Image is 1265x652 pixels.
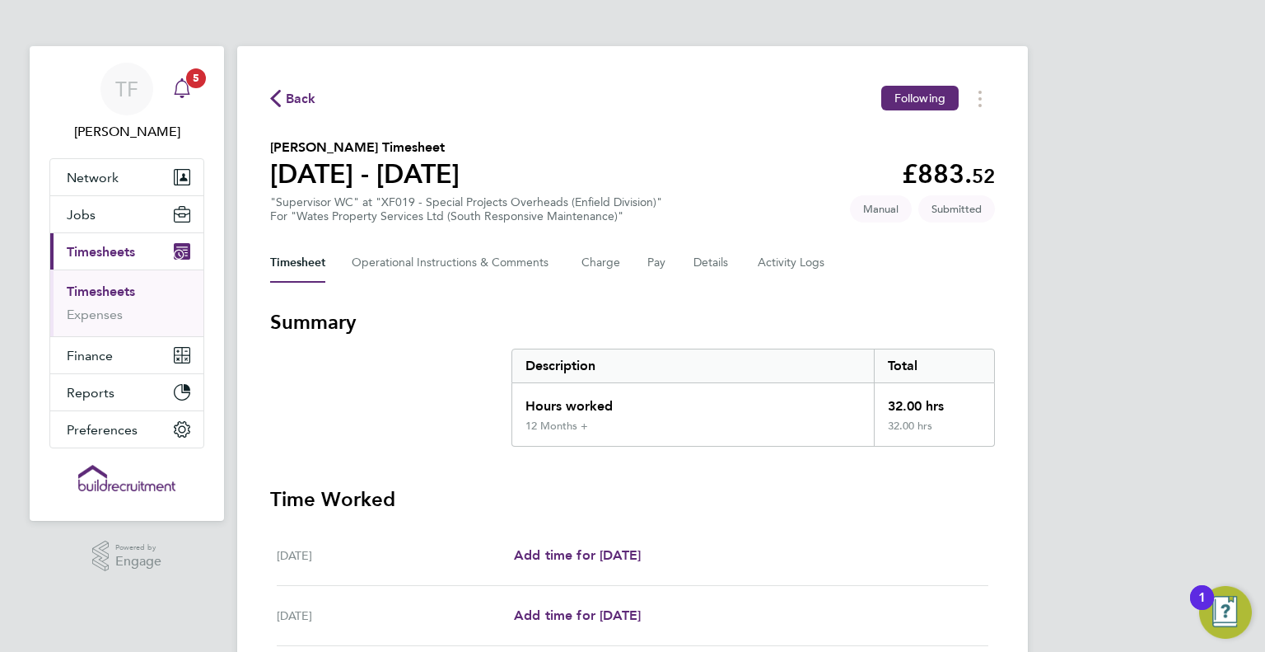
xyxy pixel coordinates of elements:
span: TF [115,78,138,100]
div: 32.00 hrs [874,420,994,446]
span: Back [286,89,316,109]
button: Activity Logs [758,243,827,283]
button: Back [270,88,316,109]
a: TF[PERSON_NAME] [49,63,204,142]
div: 32.00 hrs [874,383,994,420]
div: Timesheets [50,270,203,336]
span: 5 [186,68,206,88]
span: Finance [67,348,113,364]
a: Timesheets [67,284,135,299]
span: Engage [115,555,161,569]
span: Add time for [DATE] [514,547,641,563]
div: "Supervisor WC" at "XF019 - Special Projects Overheads (Enfield Division)" [270,195,662,223]
button: Timesheets [50,233,203,270]
button: Open Resource Center, 1 new notification [1199,586,1252,639]
button: Timesheets Menu [965,86,995,111]
button: Following [881,86,959,110]
span: This timesheet is Submitted. [918,195,995,223]
button: Reports [50,374,203,410]
a: Powered byEngage [92,541,162,572]
a: Add time for [DATE] [514,606,641,626]
h3: Summary [270,309,995,335]
h3: Time Worked [270,486,995,513]
span: Tommie Ferry [49,122,204,142]
a: 5 [166,63,198,115]
button: Timesheet [270,243,325,283]
span: Add time for [DATE] [514,607,641,623]
span: 52 [972,164,995,188]
div: Summary [511,349,995,447]
a: Expenses [67,307,123,322]
button: Preferences [50,411,203,448]
h1: [DATE] - [DATE] [270,157,460,190]
span: Timesheets [67,244,135,260]
div: For "Wates Property Services Ltd (South Responsive Maintenance)" [270,209,662,223]
h2: [PERSON_NAME] Timesheet [270,138,460,157]
span: Jobs [67,207,96,223]
nav: Main navigation [30,46,224,521]
button: Network [50,159,203,195]
div: Total [874,349,994,382]
div: [DATE] [277,606,514,626]
span: Following [894,91,945,106]
button: Pay [647,243,667,283]
span: Powered by [115,541,161,555]
div: [DATE] [277,546,514,565]
span: This timesheet was manually created. [850,195,912,223]
button: Operational Instructions & Comments [352,243,555,283]
button: Jobs [50,196,203,232]
button: Charge [581,243,621,283]
div: 12 Months + [525,420,588,433]
span: Reports [67,385,114,401]
div: Description [512,349,874,382]
button: Details [693,243,731,283]
div: 1 [1198,598,1206,619]
app-decimal: £883. [902,158,995,190]
a: Add time for [DATE] [514,546,641,565]
div: Hours worked [512,383,874,420]
span: Network [67,170,119,185]
span: Preferences [67,422,138,438]
img: buildrec-logo-retina.png [78,465,175,491]
button: Finance [50,337,203,373]
a: Go to home page [49,465,204,491]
